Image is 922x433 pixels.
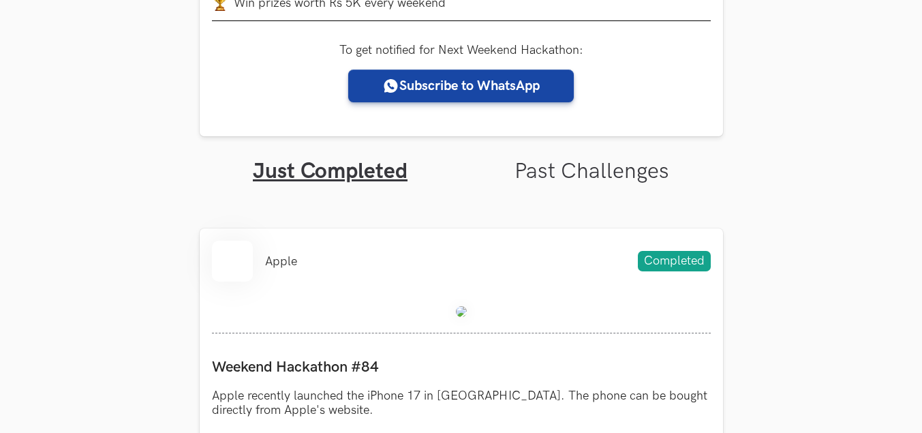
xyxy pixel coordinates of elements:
[514,158,669,185] a: Past Challenges
[253,158,408,185] a: Just Completed
[200,136,723,185] ul: Tabs Interface
[348,70,574,102] a: Subscribe to WhatsApp
[638,251,711,271] span: Completed
[265,254,297,269] li: Apple
[456,306,467,317] img: Weekend_Hackathon_84_banner.png
[339,43,583,57] label: To get notified for Next Weekend Hackathon:
[212,358,711,376] label: Weekend Hackathon #84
